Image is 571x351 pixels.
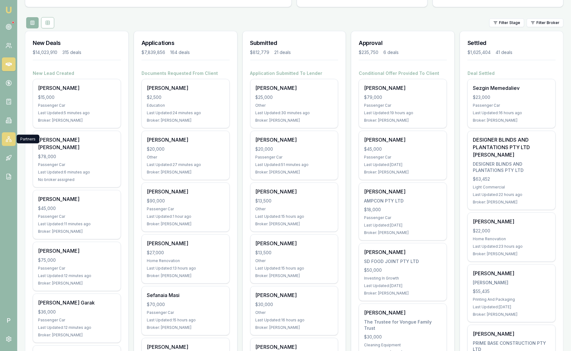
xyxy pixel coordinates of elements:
[142,49,165,56] div: $7,839,856
[364,276,442,281] div: Investing In Growth
[33,39,121,47] h3: New Deals
[364,319,442,331] div: The Trustee for Vongue Family Trust
[256,266,333,271] div: Last Updated: 15 hours ago
[473,280,550,286] div: [PERSON_NAME]
[147,240,224,247] div: [PERSON_NAME]
[256,84,333,92] div: [PERSON_NAME]
[38,103,116,108] div: Passenger Car
[364,162,442,167] div: Last Updated: [DATE]
[473,251,550,256] div: Broker: [PERSON_NAME]
[38,136,116,151] div: [PERSON_NAME] [PERSON_NAME]
[364,155,442,160] div: Passenger Car
[364,334,442,340] div: $30,000
[147,136,224,144] div: [PERSON_NAME]
[147,94,224,100] div: $2,500
[473,312,550,317] div: Broker: [PERSON_NAME]
[364,223,442,228] div: Last Updated: [DATE]
[38,222,116,227] div: Last Updated: 11 minutes ago
[364,215,442,220] div: Passenger Car
[473,185,550,190] div: Light Commercial
[473,84,550,92] div: Sezgin Memedaliev
[38,247,116,255] div: [PERSON_NAME]
[38,195,116,203] div: [PERSON_NAME]
[383,49,399,56] div: 6 deals
[473,288,550,295] div: $55,435
[256,291,333,299] div: [PERSON_NAME]
[364,84,442,92] div: [PERSON_NAME]
[256,240,333,247] div: [PERSON_NAME]
[147,162,224,167] div: Last Updated: 27 minutes ago
[256,162,333,167] div: Last Updated: 51 minutes ago
[147,198,224,204] div: $90,000
[364,309,442,316] div: [PERSON_NAME]
[256,170,333,175] div: Broker: [PERSON_NAME]
[142,39,230,47] h3: Applications
[468,49,491,56] div: $1,625,404
[473,176,550,182] div: $63,452
[256,103,333,108] div: Other
[473,118,550,123] div: Broker: [PERSON_NAME]
[256,301,333,308] div: $30,000
[256,110,333,115] div: Last Updated: 30 minutes ago
[256,146,333,152] div: $20,000
[256,325,333,330] div: Broker: [PERSON_NAME]
[256,207,333,212] div: Other
[147,207,224,212] div: Passenger Car
[38,170,116,175] div: Last Updated: 6 minutes ago
[38,299,116,306] div: [PERSON_NAME] Garak
[468,70,556,76] h4: Deal Settled
[38,177,116,182] div: No broker assigned
[38,281,116,286] div: Broker: [PERSON_NAME]
[147,273,224,278] div: Broker: [PERSON_NAME]
[147,170,224,175] div: Broker: [PERSON_NAME]
[364,291,442,296] div: Broker: [PERSON_NAME]
[473,297,550,302] div: Printing And Packaging
[256,94,333,100] div: $25,000
[147,343,224,351] div: [PERSON_NAME]
[364,118,442,123] div: Broker: [PERSON_NAME]
[147,291,224,299] div: Sefanaia Masi
[38,325,116,330] div: Last Updated: 12 minutes ago
[170,49,190,56] div: 164 deals
[38,257,116,263] div: $75,000
[147,325,224,330] div: Broker: [PERSON_NAME]
[473,161,550,173] div: DESIGNER BLINDS AND PLANTATIONS PTY LTD
[38,333,116,338] div: Broker: [PERSON_NAME]
[250,70,338,76] h4: Application Submitted To Lender
[38,273,116,278] div: Last Updated: 12 minutes ago
[38,214,116,219] div: Passenger Car
[38,229,116,234] div: Broker: [PERSON_NAME]
[364,207,442,213] div: $18,000
[38,84,116,92] div: [PERSON_NAME]
[256,155,333,160] div: Passenger Car
[256,318,333,323] div: Last Updated: 16 hours ago
[364,283,442,288] div: Last Updated: [DATE]
[359,70,447,76] h4: Conditional Offer Provided To Client
[147,301,224,308] div: $70,000
[147,188,224,195] div: [PERSON_NAME]
[527,18,564,27] button: Filter Broker
[256,136,333,144] div: [PERSON_NAME]
[364,146,442,152] div: $45,000
[38,94,116,100] div: $15,000
[33,49,57,56] div: $14,023,910
[147,118,224,123] div: Broker: [PERSON_NAME]
[147,146,224,152] div: $20,000
[256,250,333,256] div: $13,500
[256,222,333,227] div: Broker: [PERSON_NAME]
[473,236,550,241] div: Home Renovation
[359,39,447,47] h3: Approval
[473,244,550,249] div: Last Updated: 23 hours ago
[364,188,442,195] div: [PERSON_NAME]
[147,318,224,323] div: Last Updated: 15 hours ago
[275,49,291,56] div: 21 deals
[359,49,378,56] div: $235,750
[38,309,116,315] div: $36,000
[473,192,550,197] div: Last Updated: 22 hours ago
[62,49,81,56] div: 315 deals
[499,20,520,25] span: Filter Stage
[147,266,224,271] div: Last Updated: 13 hours ago
[468,39,556,47] h3: Settled
[536,20,559,25] span: Filter Broker
[473,228,550,234] div: $22,000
